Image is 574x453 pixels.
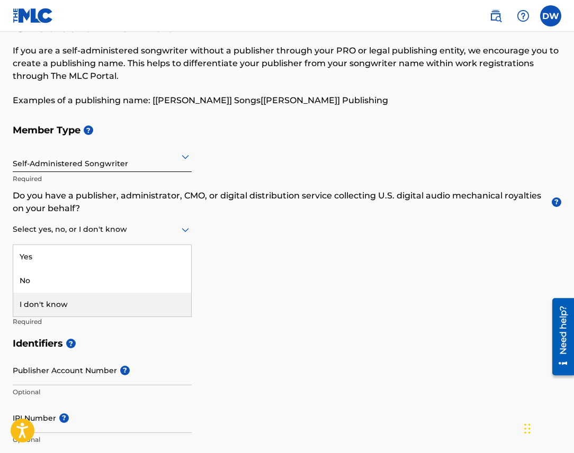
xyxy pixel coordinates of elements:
[544,294,574,379] iframe: Resource Center
[13,189,561,215] p: Do you have a publisher, administrator, CMO, or digital distribution service collecting U.S. digi...
[66,339,76,348] span: ?
[13,435,192,445] p: Optional
[13,262,561,285] h5: Member Name
[13,143,192,169] div: Self-Administered Songwriter
[13,174,192,184] p: Required
[59,413,69,423] span: ?
[13,269,191,293] div: No
[13,119,561,142] h5: Member Type
[540,5,561,26] div: User Menu
[120,366,130,375] span: ?
[13,317,192,327] p: Required
[13,387,192,397] p: Optional
[13,8,53,23] img: MLC Logo
[13,44,561,83] p: If you are a self-administered songwriter without a publisher through your PRO or legal publishin...
[552,197,561,207] span: ?
[513,5,534,26] div: Help
[517,10,530,22] img: help
[485,5,506,26] a: Public Search
[13,293,191,316] div: I don't know
[84,125,93,135] span: ?
[13,94,561,107] p: Examples of a publishing name: [[PERSON_NAME]] Songs[[PERSON_NAME]] Publishing
[13,332,561,355] h5: Identifiers
[489,10,502,22] img: search
[521,402,574,453] iframe: Chat Widget
[13,245,191,269] div: Yes
[524,413,531,445] div: Drag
